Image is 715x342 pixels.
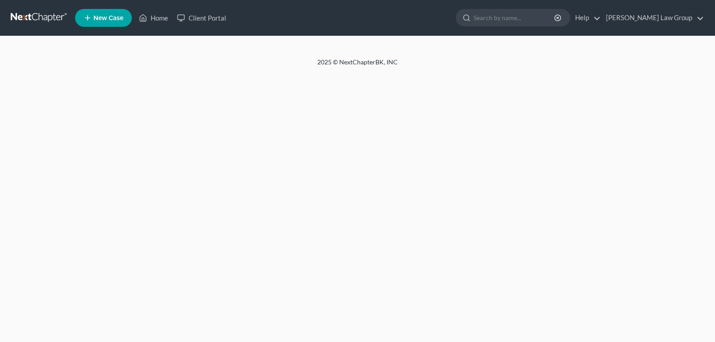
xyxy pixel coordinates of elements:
a: Home [135,10,172,26]
input: Search by name... [474,9,555,26]
span: New Case [93,15,123,21]
a: [PERSON_NAME] Law Group [601,10,704,26]
a: Help [571,10,601,26]
a: Client Portal [172,10,231,26]
div: 2025 © NextChapterBK, INC [103,58,612,74]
